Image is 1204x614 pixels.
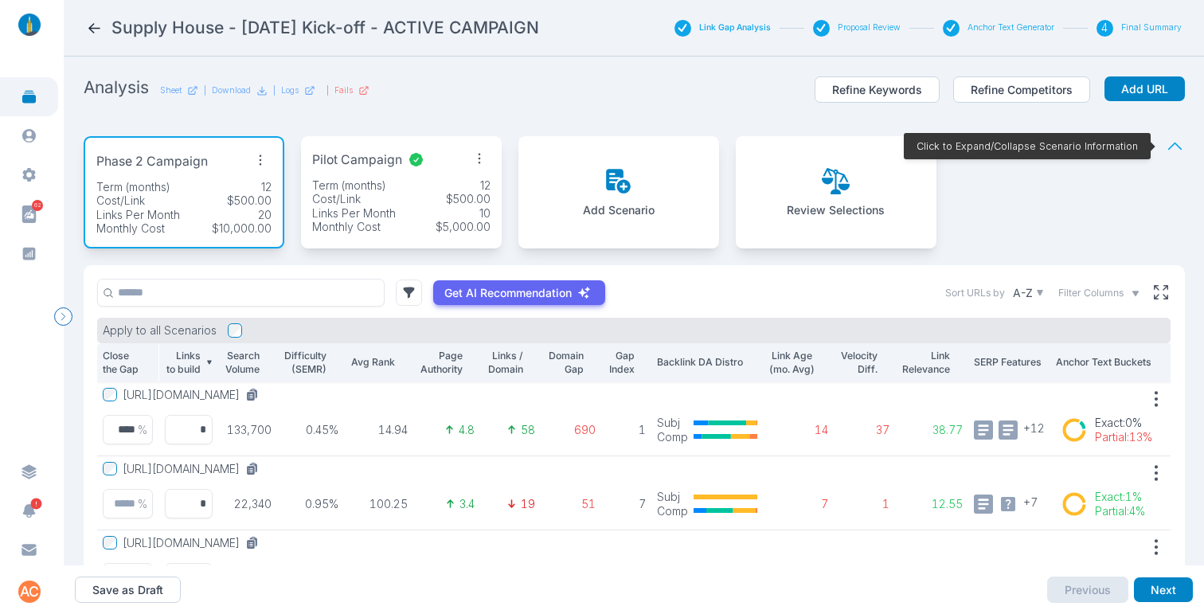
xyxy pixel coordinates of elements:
p: A-Z [1013,286,1033,300]
button: Save as Draft [75,577,181,604]
p: 3.4 [459,497,475,511]
button: Review Selections [787,167,885,217]
p: Cost/Link [312,192,361,206]
p: Links to build [164,349,201,377]
p: Term (months) [96,180,170,194]
button: [URL][DOMAIN_NAME] [123,388,265,402]
p: $500.00 [227,194,272,208]
p: Download [212,85,251,96]
button: Refine Competitors [953,76,1090,104]
p: 133,700 [223,423,272,437]
h2: Analysis [84,76,149,99]
p: 1 [607,423,647,437]
p: Monthly Cost [96,221,165,236]
button: Link Gap Analysis [699,22,771,33]
span: + 7 [1023,495,1038,510]
p: Comp [657,504,688,518]
p: 690 [546,423,596,437]
p: 1 [839,497,890,511]
span: Filter Columns [1058,286,1124,300]
label: Sort URLs by [945,286,1005,300]
p: Phase 2 Campaign [96,152,208,172]
div: | [326,85,369,96]
p: Search Volume [223,349,260,377]
p: Link Relevance [901,349,950,377]
button: Filter Columns [1058,286,1140,300]
p: 14.94 [350,423,408,437]
p: Click to Expand/Collapse Scenario Information [917,139,1138,154]
p: Subj [657,490,688,504]
button: Add Scenario [583,167,655,217]
p: 14 [768,423,828,437]
p: Domain Gap [546,349,584,377]
p: 10 [479,206,491,221]
p: Exact : 0% [1095,416,1152,430]
button: Final Summary [1121,22,1182,33]
a: Sheet| [160,85,206,96]
p: Gap Index [607,349,635,377]
p: Term (months) [312,178,386,193]
p: Apply to all Scenarios [103,323,217,338]
p: 19 [521,497,535,511]
button: Proposal Review [838,22,901,33]
p: 0.45% [283,423,339,437]
p: 0.95% [283,497,339,511]
p: Links Per Month [96,208,180,222]
p: Avg Rank [350,355,395,370]
p: 22,340 [223,497,272,511]
p: Review Selections [787,203,885,217]
p: Pilot Campaign [312,151,402,170]
button: [URL][DOMAIN_NAME] [123,462,265,476]
p: % [138,423,147,437]
p: $10,000.00 [212,221,272,236]
button: Add URL [1104,76,1185,102]
p: Exact : 1% [1095,490,1145,504]
span: + 12 [1023,420,1045,436]
button: A-Z [1010,283,1047,303]
p: Links Per Month [312,206,396,221]
p: Comp [657,430,688,444]
p: 12 [261,180,272,194]
div: 4 [1096,20,1113,37]
p: Sheet [160,85,182,96]
p: Backlink DA Distro [657,355,757,370]
button: [URL][DOMAIN_NAME] [123,536,265,550]
button: Refine Keywords [815,76,940,104]
p: 38.77 [901,423,963,437]
p: Partial : 13% [1095,430,1152,444]
p: 100.25 [350,497,408,511]
p: Velocity Diff. [839,349,878,377]
p: $500.00 [446,192,491,206]
p: 20 [258,208,272,222]
p: Get AI Recommendation [444,286,572,300]
p: Anchor Text Buckets [1056,355,1167,370]
p: 37 [839,423,890,437]
p: Add Scenario [583,203,655,217]
p: % [138,497,147,511]
button: Anchor Text Generator [967,22,1054,33]
p: Logs [281,85,299,96]
p: Page Authority [419,349,463,377]
p: Subj [657,416,688,430]
div: | [273,85,315,96]
button: Get AI Recommendation [433,280,605,306]
p: 12.55 [901,497,963,511]
p: Links / Domain [486,349,523,377]
p: Cost/Link [96,194,145,208]
p: Difficulty (SEMR) [283,349,326,377]
p: Subj [657,564,688,578]
p: SERP Features [974,355,1045,370]
button: Previous [1047,577,1128,604]
p: Close the Gap [103,349,141,377]
p: 58 [521,423,535,437]
p: $5,000.00 [436,220,491,234]
p: Link Age (mo. Avg) [768,349,815,377]
p: 4.8 [459,423,475,437]
p: Fails [334,85,353,96]
p: Exact : 25% [1095,564,1152,578]
p: 51 [546,497,596,511]
p: 7 [768,497,828,511]
span: 62 [32,200,43,211]
p: 7 [607,497,647,511]
p: 12 [480,178,491,193]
